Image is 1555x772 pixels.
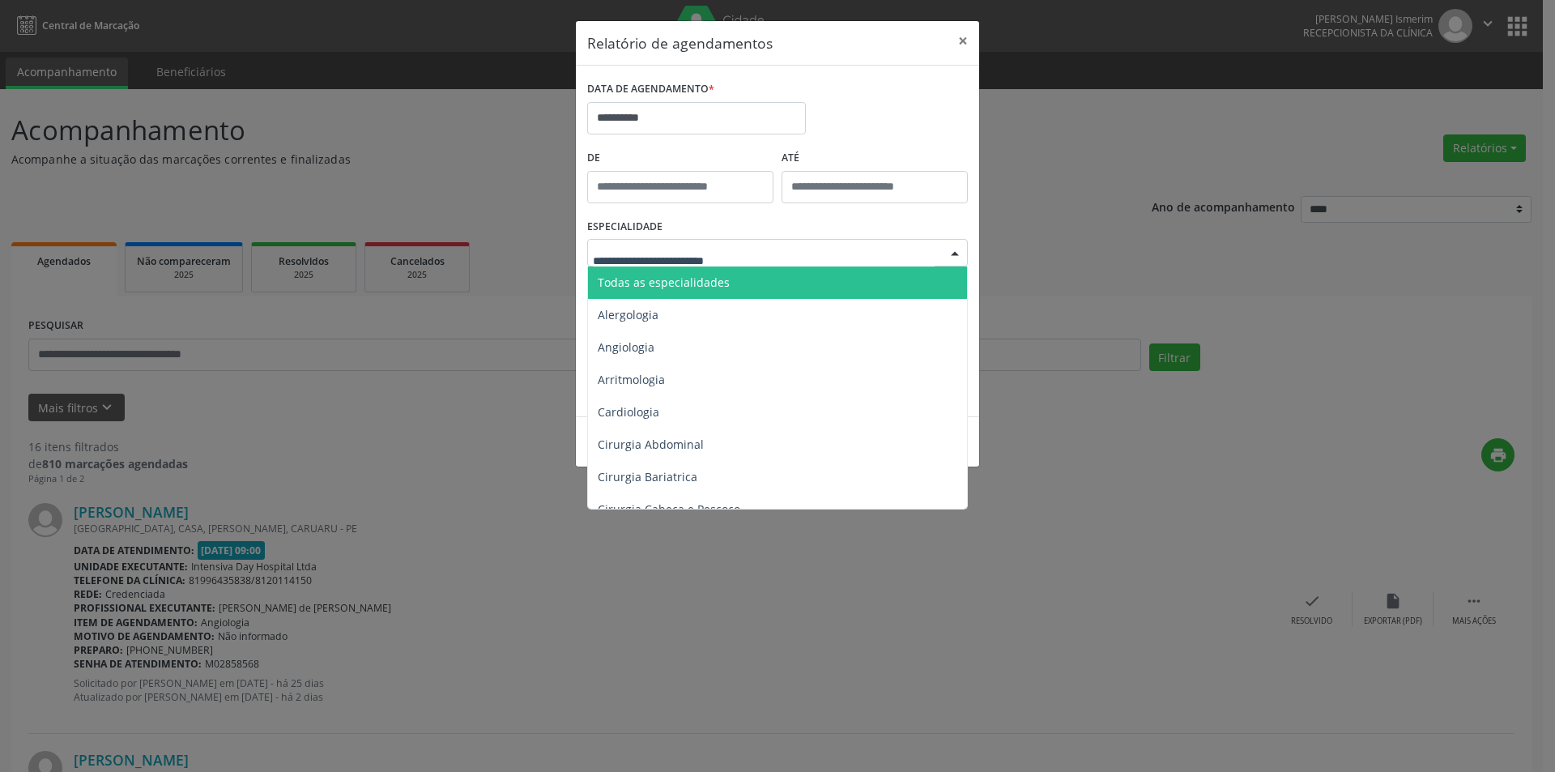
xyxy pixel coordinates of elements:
[598,372,665,387] span: Arritmologia
[598,307,658,322] span: Alergologia
[587,77,714,102] label: DATA DE AGENDAMENTO
[587,146,773,171] label: De
[598,339,654,355] span: Angiologia
[587,32,773,53] h5: Relatório de agendamentos
[782,146,968,171] label: ATÉ
[598,404,659,420] span: Cardiologia
[598,275,730,290] span: Todas as especialidades
[598,469,697,484] span: Cirurgia Bariatrica
[598,437,704,452] span: Cirurgia Abdominal
[947,21,979,61] button: Close
[587,215,662,240] label: ESPECIALIDADE
[598,501,740,517] span: Cirurgia Cabeça e Pescoço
